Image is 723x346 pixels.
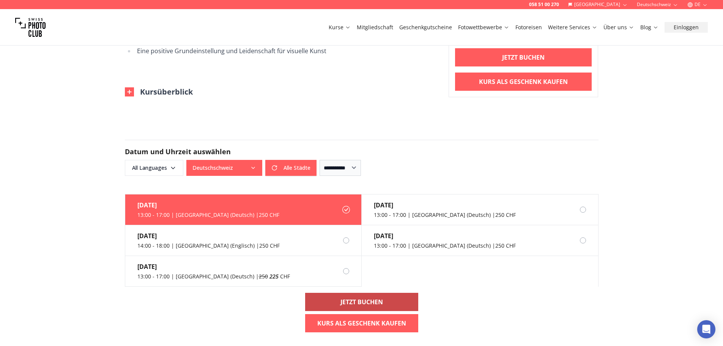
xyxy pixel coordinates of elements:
button: Fotowettbewerbe [455,22,512,33]
a: Blog [640,24,658,31]
a: 058 51 00 270 [529,2,559,8]
b: Jetzt buchen [340,297,383,307]
button: Fotoreisen [512,22,545,33]
div: [DATE] [137,231,280,240]
img: Outline Close [125,87,134,96]
span: 250 [259,273,268,280]
a: Über uns [603,24,634,31]
button: Deutschschweiz [186,160,262,176]
button: Kursüberblick [125,87,193,97]
button: Geschenkgutscheine [396,22,455,33]
button: Mitgliedschaft [354,22,396,33]
button: Kurse [326,22,354,33]
a: Jetzt buchen [455,48,592,66]
a: Weitere Services [548,24,597,31]
button: Alle Städte [265,160,317,176]
a: Jetzt buchen [305,293,418,311]
div: Open Intercom Messenger [697,320,715,338]
div: 13:00 - 17:00 | [GEOGRAPHIC_DATA] (Deutsch) | CHF [137,273,290,280]
div: [DATE] [137,262,290,271]
a: Fotoreisen [515,24,542,31]
a: Fotowettbewerbe [458,24,509,31]
b: Kurs als Geschenk kaufen [479,77,568,86]
a: Kurs als Geschenk kaufen [305,314,418,332]
em: 225 [269,273,279,280]
a: Kurse [329,24,351,31]
b: Kurs als Geschenk kaufen [317,319,406,328]
div: 14:00 - 18:00 | [GEOGRAPHIC_DATA] (Englisch) | 250 CHF [137,242,280,250]
button: All Languages [125,160,183,176]
div: 13:00 - 17:00 | [GEOGRAPHIC_DATA] (Deutsch) | 250 CHF [137,211,279,219]
button: Weitere Services [545,22,600,33]
button: Blog [637,22,662,33]
button: Über uns [600,22,637,33]
div: [DATE] [374,201,516,210]
span: All Languages [126,161,182,175]
img: Swiss photo club [15,12,46,43]
div: 13:00 - 17:00 | [GEOGRAPHIC_DATA] (Deutsch) | 250 CHF [374,242,516,250]
li: Eine positive Grundeinstellung und Leidenschaft für visuelle Kunst [135,46,436,56]
button: Einloggen [665,22,708,33]
div: [DATE] [137,201,279,210]
h2: Datum und Uhrzeit auswählen [125,146,599,157]
a: Mitgliedschaft [357,24,393,31]
div: 13:00 - 17:00 | [GEOGRAPHIC_DATA] (Deutsch) | 250 CHF [374,211,516,219]
a: Kurs als Geschenk kaufen [455,73,592,91]
b: Jetzt buchen [502,53,545,62]
a: Geschenkgutscheine [399,24,452,31]
div: [DATE] [374,231,516,240]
